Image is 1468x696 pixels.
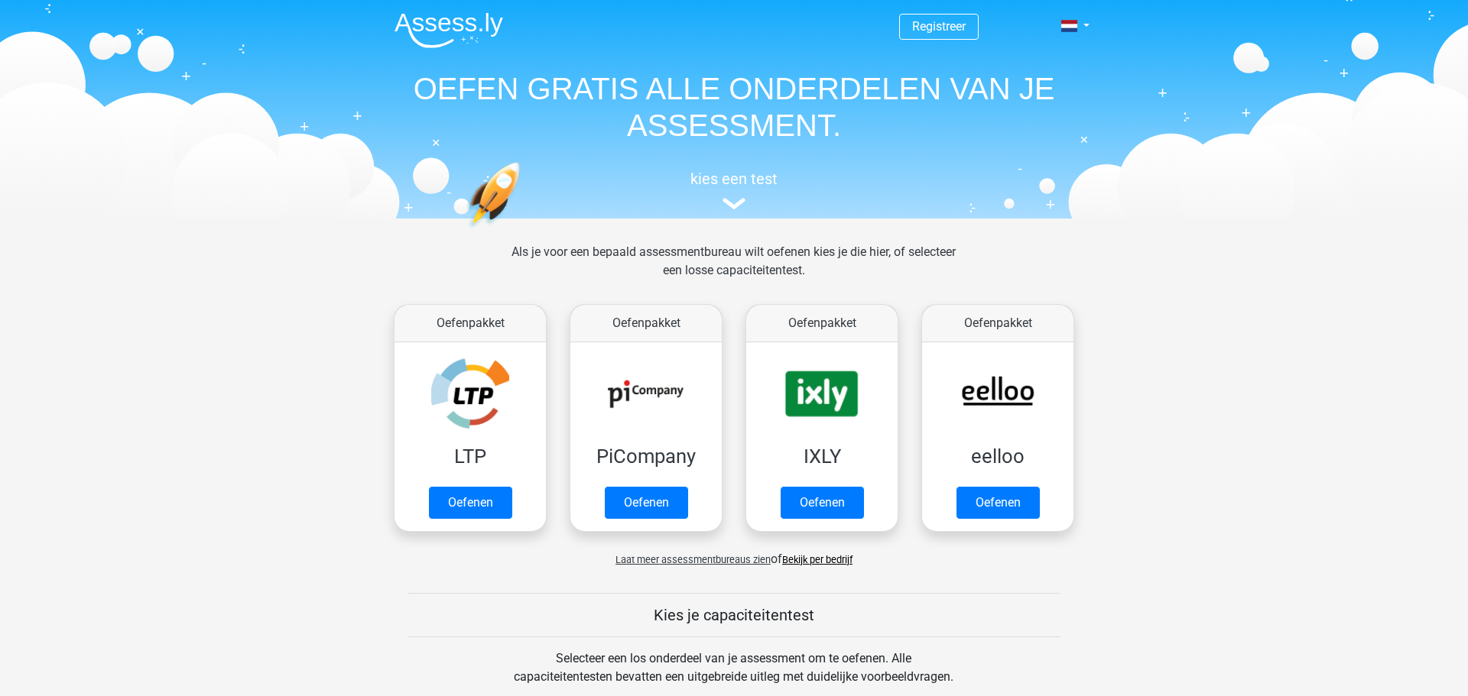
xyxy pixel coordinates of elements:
[956,487,1040,519] a: Oefenen
[912,19,966,34] a: Registreer
[605,487,688,519] a: Oefenen
[499,243,968,298] div: Als je voor een bepaald assessmentbureau wilt oefenen kies je die hier, of selecteer een losse ca...
[781,487,864,519] a: Oefenen
[466,162,579,300] img: oefenen
[429,487,512,519] a: Oefenen
[723,198,745,209] img: assessment
[382,170,1086,210] a: kies een test
[782,554,853,565] a: Bekijk per bedrijf
[395,12,503,48] img: Assessly
[615,554,771,565] span: Laat meer assessmentbureaus zien
[408,606,1060,624] h5: Kies je capaciteitentest
[382,70,1086,144] h1: OEFEN GRATIS ALLE ONDERDELEN VAN JE ASSESSMENT.
[382,170,1086,188] h5: kies een test
[382,538,1086,568] div: of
